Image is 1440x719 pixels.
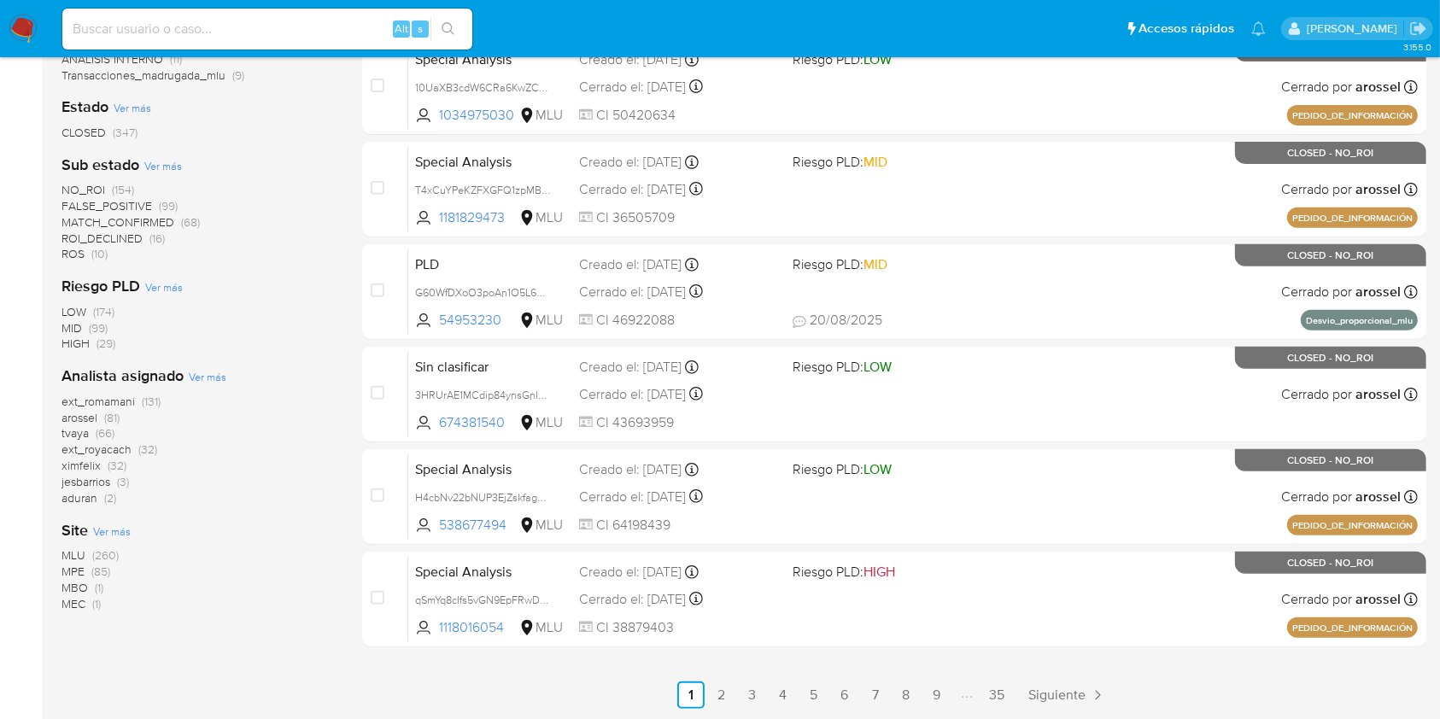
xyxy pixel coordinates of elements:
p: agustin.duran@mercadolibre.com [1307,20,1403,37]
span: Accesos rápidos [1139,20,1234,38]
button: search-icon [430,17,465,41]
input: Buscar usuario o caso... [62,18,472,40]
span: Alt [395,20,408,37]
a: Salir [1409,20,1427,38]
span: s [418,20,423,37]
span: 3.155.0 [1403,40,1431,54]
a: Notificaciones [1251,21,1266,36]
